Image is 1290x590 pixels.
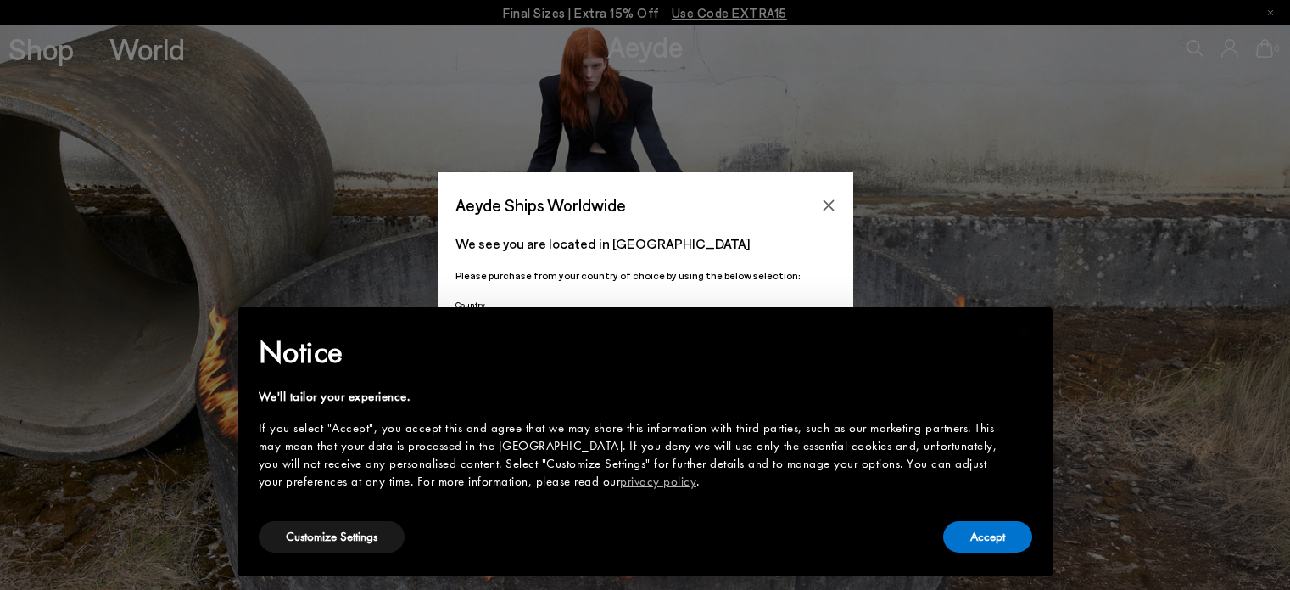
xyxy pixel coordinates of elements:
button: Close [816,193,841,218]
span: × [1019,319,1030,346]
button: Customize Settings [259,521,405,553]
div: We'll tailor your experience. [259,388,1005,406]
p: Please purchase from your country of choice by using the below selection: [455,267,835,284]
button: Close this notice [1005,312,1046,353]
h2: Notice [259,330,1005,374]
button: Accept [943,521,1032,553]
a: privacy policy [620,473,696,490]
div: If you select "Accept", you accept this and agree that we may share this information with third p... [259,419,1005,491]
p: We see you are located in [GEOGRAPHIC_DATA] [455,233,835,254]
span: Aeyde Ships Worldwide [455,190,626,220]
